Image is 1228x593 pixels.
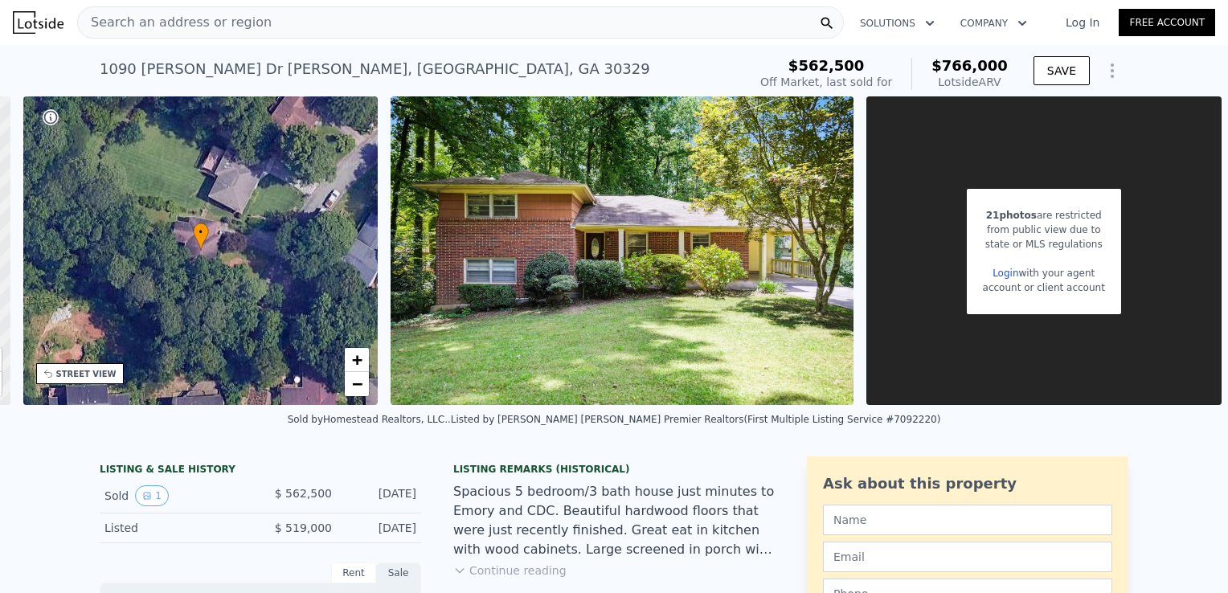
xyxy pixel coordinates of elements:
span: $766,000 [931,57,1008,74]
a: Zoom in [345,348,369,372]
div: Rent [331,562,376,583]
span: $ 519,000 [275,521,332,534]
div: STREET VIEW [56,368,117,380]
button: Show Options [1096,55,1128,87]
a: Login [993,268,1018,279]
div: • [193,223,209,251]
a: Log In [1046,14,1119,31]
button: SAVE [1034,56,1090,85]
img: Sale: 16966763 Parcel: 14697898 [391,96,853,405]
img: Lotside [13,11,63,34]
div: Spacious 5 bedroom/3 bath house just minutes to Emory and CDC. Beautiful hardwood floors that wer... [453,482,775,559]
button: View historical data [135,485,169,506]
div: [DATE] [345,520,416,536]
div: account or client account [983,280,1105,295]
div: Sale [376,562,421,583]
a: Zoom out [345,372,369,396]
span: − [352,374,362,394]
div: 1090 [PERSON_NAME] Dr [PERSON_NAME] , [GEOGRAPHIC_DATA] , GA 30329 [100,58,650,80]
div: Lotside ARV [931,74,1008,90]
div: from public view due to [983,223,1105,237]
div: [DATE] [345,485,416,506]
button: Continue reading [453,562,567,579]
button: Solutions [847,9,948,38]
span: Search an address or region [78,13,272,32]
span: $562,500 [788,57,865,74]
span: with your agent [1019,268,1095,279]
div: Off Market, last sold for [760,74,892,90]
span: $ 562,500 [275,487,332,500]
button: Company [948,9,1040,38]
span: 21 photos [986,210,1037,221]
span: + [352,350,362,370]
span: • [193,225,209,239]
div: Listing Remarks (Historical) [453,463,775,476]
div: LISTING & SALE HISTORY [100,463,421,479]
div: Listed by [PERSON_NAME] [PERSON_NAME] Premier Realtors (First Multiple Listing Service #7092220) [451,414,941,425]
div: are restricted [983,208,1105,223]
div: Sold by Homestead Realtors, LLC. . [288,414,451,425]
a: Free Account [1119,9,1215,36]
div: Sold [104,485,248,506]
div: Ask about this property [823,472,1112,495]
div: Listed [104,520,248,536]
input: Name [823,505,1112,535]
input: Email [823,542,1112,572]
div: state or MLS regulations [983,237,1105,252]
